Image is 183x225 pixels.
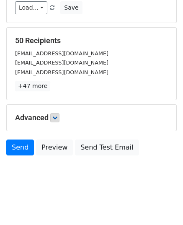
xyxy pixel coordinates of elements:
small: [EMAIL_ADDRESS][DOMAIN_NAME] [15,69,108,75]
a: Preview [36,140,73,155]
a: Load... [15,1,47,14]
h5: Advanced [15,113,168,122]
h5: 50 Recipients [15,36,168,45]
small: [EMAIL_ADDRESS][DOMAIN_NAME] [15,50,108,57]
button: Save [60,1,82,14]
a: Send [6,140,34,155]
a: Send Test Email [75,140,139,155]
iframe: Chat Widget [141,185,183,225]
a: +47 more [15,81,50,91]
small: [EMAIL_ADDRESS][DOMAIN_NAME] [15,59,108,66]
